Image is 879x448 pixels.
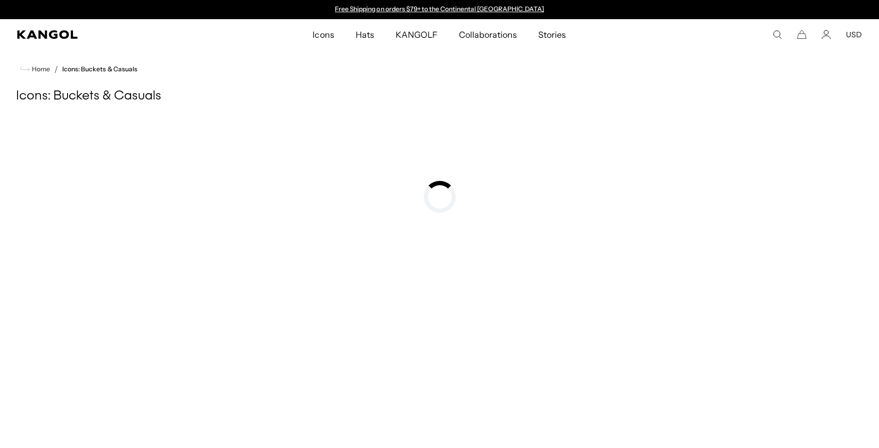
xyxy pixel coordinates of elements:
slideshow-component: Announcement bar [330,5,549,14]
h1: Icons: Buckets & Casuals [16,88,863,104]
button: Cart [797,30,807,39]
a: Icons: Buckets & Casuals [62,65,137,73]
a: Free Shipping on orders $79+ to the Continental [GEOGRAPHIC_DATA] [335,5,544,13]
a: Home [20,64,50,74]
a: Collaborations [448,19,528,50]
span: Icons [313,19,334,50]
div: 1 of 2 [330,5,549,14]
li: / [50,63,58,76]
span: Collaborations [459,19,517,50]
span: Home [30,65,50,73]
a: Icons [302,19,344,50]
a: Account [822,30,831,39]
a: KANGOLF [385,19,448,50]
summary: Search here [773,30,782,39]
div: Announcement [330,5,549,14]
button: USD [846,30,862,39]
span: Hats [356,19,374,50]
a: Kangol [17,30,207,39]
a: Stories [528,19,577,50]
a: Hats [345,19,385,50]
span: KANGOLF [396,19,438,50]
span: Stories [538,19,566,50]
